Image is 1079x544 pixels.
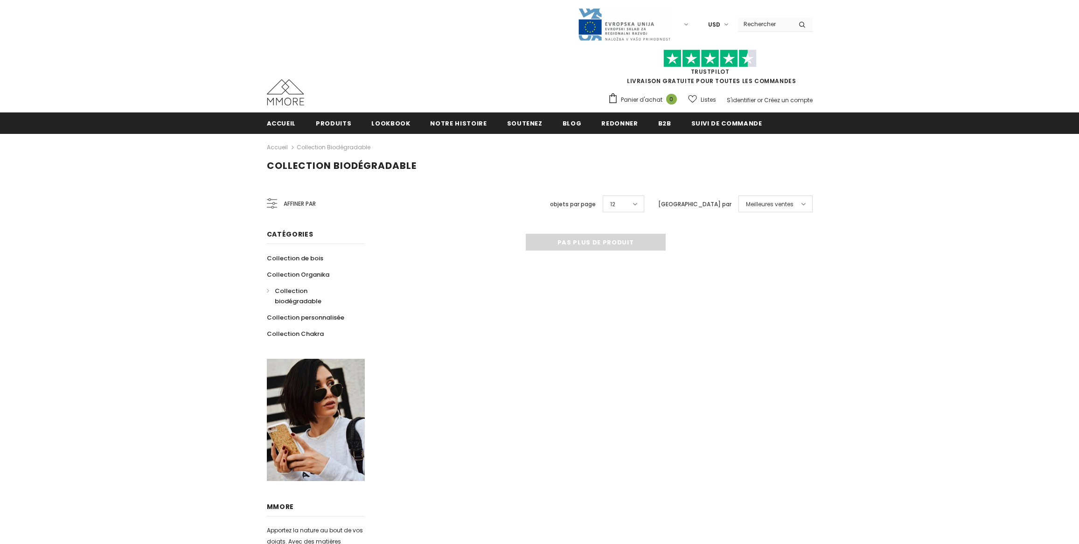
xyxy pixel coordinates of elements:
[267,270,329,279] span: Collection Organika
[608,54,813,85] span: LIVRAISON GRATUITE POUR TOUTES LES COMMANDES
[507,112,543,133] a: soutenez
[688,91,716,108] a: Listes
[267,309,344,326] a: Collection personnalisée
[550,200,596,209] label: objets par page
[578,7,671,42] img: Javni Razpis
[691,119,762,128] span: Suivi de commande
[275,286,321,306] span: Collection biodégradable
[430,119,487,128] span: Notre histoire
[563,112,582,133] a: Blog
[267,283,355,309] a: Collection biodégradable
[507,119,543,128] span: soutenez
[658,200,731,209] label: [GEOGRAPHIC_DATA] par
[316,112,351,133] a: Produits
[708,20,720,29] span: USD
[610,200,615,209] span: 12
[371,112,410,133] a: Lookbook
[578,20,671,28] a: Javni Razpis
[284,199,316,209] span: Affiner par
[371,119,410,128] span: Lookbook
[297,143,370,151] a: Collection biodégradable
[267,230,313,239] span: Catégories
[621,95,662,105] span: Panier d'achat
[267,79,304,105] img: Cas MMORE
[691,112,762,133] a: Suivi de commande
[267,313,344,322] span: Collection personnalisée
[267,142,288,153] a: Accueil
[764,96,813,104] a: Créez un compte
[757,96,763,104] span: or
[601,112,638,133] a: Redonner
[267,266,329,283] a: Collection Organika
[267,254,323,263] span: Collection de bois
[563,119,582,128] span: Blog
[663,49,757,68] img: Faites confiance aux étoiles pilotes
[267,159,417,172] span: Collection biodégradable
[691,68,730,76] a: TrustPilot
[666,94,677,105] span: 0
[727,96,756,104] a: S'identifier
[701,95,716,105] span: Listes
[658,112,671,133] a: B2B
[658,119,671,128] span: B2B
[738,17,792,31] input: Search Site
[746,200,794,209] span: Meilleures ventes
[267,250,323,266] a: Collection de bois
[267,326,324,342] a: Collection Chakra
[608,93,682,107] a: Panier d'achat 0
[601,119,638,128] span: Redonner
[267,502,294,511] span: MMORE
[316,119,351,128] span: Produits
[267,329,324,338] span: Collection Chakra
[267,119,296,128] span: Accueil
[430,112,487,133] a: Notre histoire
[267,112,296,133] a: Accueil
